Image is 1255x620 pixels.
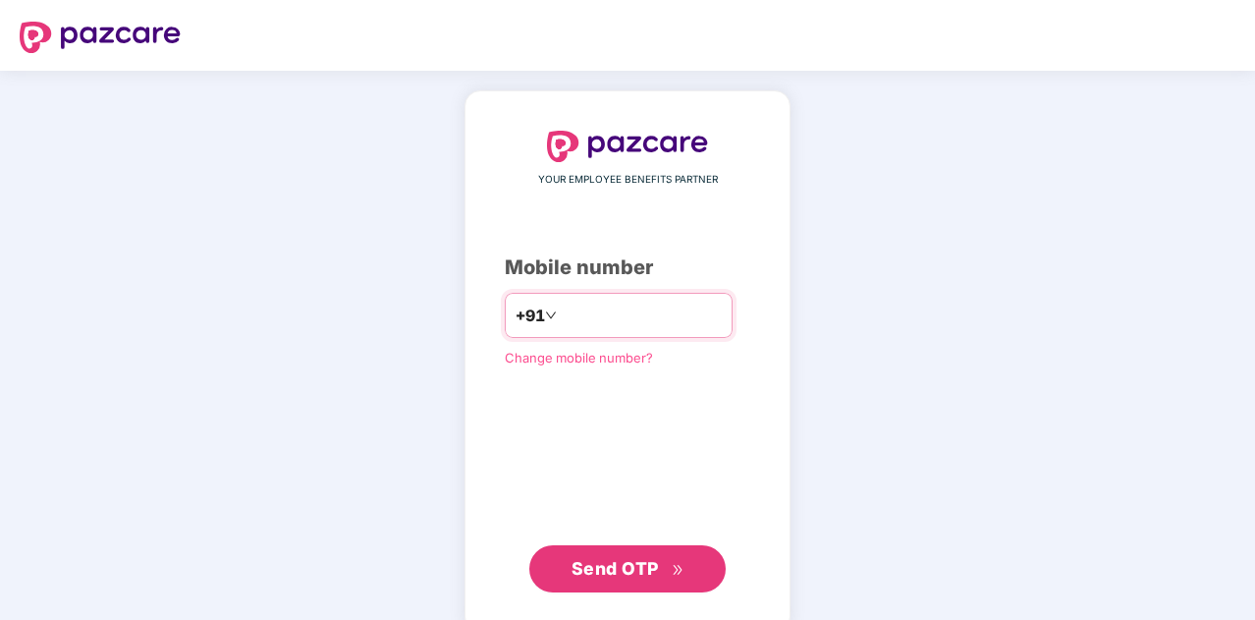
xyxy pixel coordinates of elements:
[529,545,726,592] button: Send OTPdouble-right
[505,253,750,283] div: Mobile number
[505,350,653,366] a: Change mobile number?
[672,564,684,577] span: double-right
[538,172,718,188] span: YOUR EMPLOYEE BENEFITS PARTNER
[545,310,557,321] span: down
[516,304,545,328] span: +91
[20,22,181,53] img: logo
[547,131,708,162] img: logo
[572,558,659,579] span: Send OTP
